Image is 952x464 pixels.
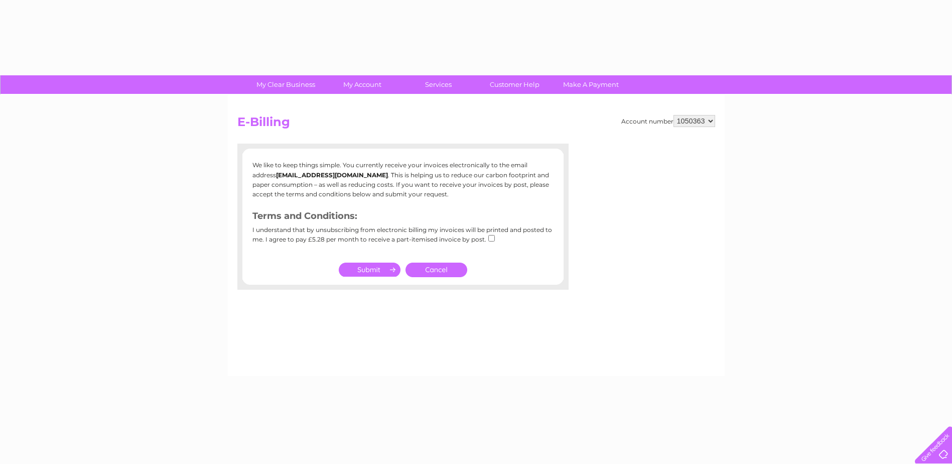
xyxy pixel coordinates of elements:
[405,263,467,277] a: Cancel
[237,115,715,134] h2: E-Billing
[621,115,715,127] div: Account number
[244,75,327,94] a: My Clear Business
[276,171,388,179] b: [EMAIL_ADDRESS][DOMAIN_NAME]
[397,75,480,94] a: Services
[473,75,556,94] a: Customer Help
[550,75,632,94] a: Make A Payment
[252,209,554,226] h3: Terms and Conditions:
[252,160,554,199] p: We like to keep things simple. You currently receive your invoices electronically to the email ad...
[321,75,403,94] a: My Account
[252,226,554,250] div: I understand that by unsubscribing from electronic billing my invoices will be printed and posted...
[339,263,400,277] input: Submit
